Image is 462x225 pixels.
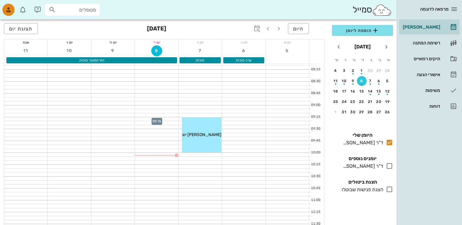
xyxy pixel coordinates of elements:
div: 11:15 [309,209,322,215]
button: תצוגת יום [4,23,38,34]
button: 29 [374,66,384,76]
span: היום [293,26,304,32]
div: 1 [331,110,341,114]
button: 21 [365,97,375,107]
div: ד"ר [PERSON_NAME] [341,163,383,170]
div: 28 [365,110,375,114]
th: ה׳ [350,55,358,65]
button: 4 [331,66,341,76]
button: 1 [331,107,341,117]
div: 6 [374,79,384,83]
div: 10:30 [309,174,322,179]
button: 27 [374,107,384,117]
button: חודש שעבר [381,41,392,52]
div: יום ג׳ [179,39,222,45]
div: יום ד׳ [135,39,178,45]
th: ד׳ [358,55,366,65]
h4: הצגת ביטולים [332,178,393,186]
button: היום [288,23,309,34]
button: 22 [357,97,367,107]
button: 30 [348,107,358,117]
button: 18 [331,86,341,96]
span: 11 [20,48,31,53]
div: 27 [374,110,384,114]
div: יום ב׳ [222,39,265,45]
div: 17 [340,89,349,93]
div: 5 [383,79,392,83]
button: [DATE] [352,41,373,53]
img: SmileCloud logo [372,4,392,16]
span: 8 [152,48,162,53]
div: 3 [340,69,349,73]
div: 22 [357,100,367,104]
div: תיקים רפואיים [402,56,440,61]
button: 15 [357,86,367,96]
div: 13 [374,89,384,93]
div: 09:45 [309,138,322,143]
button: 25 [331,97,341,107]
button: חודש הבא [333,41,344,52]
span: ערב סוכות [236,58,252,62]
div: 9 [348,79,358,83]
div: 11 [331,79,341,83]
h3: [DATE] [147,23,166,35]
span: 5 [282,48,293,53]
div: 23 [348,100,358,104]
h4: יומנים נוספים [332,155,393,162]
div: יום ו׳ [48,39,91,45]
span: 9 [108,48,118,53]
button: 5 [282,45,293,56]
button: 23 [348,97,358,107]
span: 7 [195,48,206,53]
button: 7 [365,76,375,86]
div: 10:15 [309,162,322,167]
div: [PERSON_NAME] [402,25,440,30]
div: 16 [348,89,358,93]
button: 29 [357,107,367,117]
button: 13 [374,86,384,96]
button: 6 [238,45,249,56]
div: 10:45 [309,186,322,191]
button: 19 [383,97,392,107]
button: 7 [195,45,206,56]
th: ש׳ [333,55,341,65]
button: 12 [383,86,392,96]
div: 30 [348,110,358,114]
span: תצוגת יום [9,26,33,32]
button: 28 [365,107,375,117]
button: 3 [340,66,349,76]
button: 8 [151,45,162,56]
div: דוחות [402,104,440,109]
button: הוספה ליומן [332,25,393,36]
div: 15 [357,89,367,93]
th: א׳ [385,55,392,65]
th: ג׳ [367,55,375,65]
div: 08:45 [309,91,322,96]
button: 31 [340,107,349,117]
div: סמייל [353,3,392,16]
button: 6 [374,76,384,86]
div: יום ה׳ [91,39,135,45]
div: 14 [365,89,375,93]
span: 10 [64,48,75,53]
span: [PERSON_NAME] ישראלי [175,132,221,137]
button: 9 [108,45,118,56]
a: משימות [399,83,460,98]
div: 30 [365,69,375,73]
div: רשימת המתנה [402,40,440,45]
div: 19 [383,100,392,104]
div: 08:30 [309,79,322,84]
span: 6 [238,48,249,53]
button: 9 [348,76,358,86]
button: 11 [331,76,341,86]
button: 16 [348,86,358,96]
div: משימות [402,88,440,93]
div: 2 [348,69,358,73]
div: הצגת פגישות שבוטלו [339,186,383,193]
div: 11:00 [309,198,322,203]
a: רשימת המתנה [399,36,460,50]
a: דוחות [399,99,460,114]
div: 08:15 [309,67,322,72]
span: חול המועד סוכות [79,58,104,62]
button: 5 [383,76,392,86]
